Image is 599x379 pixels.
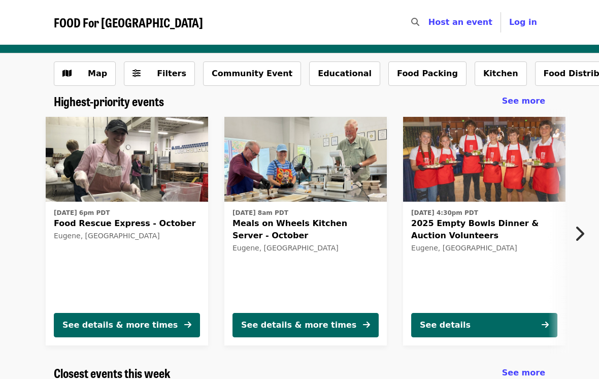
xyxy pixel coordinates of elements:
i: arrow-right icon [184,320,191,330]
i: map icon [62,69,72,78]
time: [DATE] 6pm PDT [54,208,110,217]
i: chevron-right icon [574,224,584,243]
a: Host an event [428,17,492,27]
span: See more [502,96,545,106]
i: sliders-h icon [132,69,141,78]
div: Eugene, [GEOGRAPHIC_DATA] [54,232,200,240]
button: Food Packing [388,61,467,86]
a: See more [502,367,545,379]
i: search icon [411,17,419,27]
button: Filters (0 selected) [124,61,195,86]
a: Highest-priority events [54,94,164,109]
span: 2025 Empty Bowls Dinner & Auction Volunteers [411,217,557,242]
span: Map [88,69,107,78]
time: [DATE] 8am PDT [232,208,288,217]
i: arrow-right icon [542,320,549,330]
a: See details for "2025 Empty Bowls Dinner & Auction Volunteers" [403,117,565,345]
img: Meals on Wheels Kitchen Server - October organized by FOOD For Lane County [224,117,387,202]
a: FOOD For [GEOGRAPHIC_DATA] [54,15,203,30]
button: See details & more times [232,313,379,337]
time: [DATE] 4:30pm PDT [411,208,478,217]
span: See more [502,368,545,377]
button: Community Event [203,61,301,86]
button: See details & more times [54,313,200,337]
div: Eugene, [GEOGRAPHIC_DATA] [411,244,557,252]
img: 2025 Empty Bowls Dinner & Auction Volunteers organized by FOOD For Lane County [403,117,565,202]
button: Kitchen [475,61,527,86]
a: See more [502,95,545,107]
span: Filters [157,69,186,78]
div: See details [420,319,471,331]
i: arrow-right icon [363,320,370,330]
span: FOOD For [GEOGRAPHIC_DATA] [54,13,203,31]
span: Meals on Wheels Kitchen Server - October [232,217,379,242]
button: Show map view [54,61,116,86]
input: Search [425,10,434,35]
span: Highest-priority events [54,92,164,110]
button: Educational [309,61,380,86]
div: See details & more times [241,319,356,331]
div: See details & more times [62,319,178,331]
button: Next item [565,219,599,248]
img: Food Rescue Express - October organized by FOOD For Lane County [46,117,208,202]
div: Eugene, [GEOGRAPHIC_DATA] [232,244,379,252]
a: See details for "Food Rescue Express - October" [46,117,208,345]
a: See details for "Meals on Wheels Kitchen Server - October" [224,117,387,345]
span: Log in [509,17,537,27]
span: Food Rescue Express - October [54,217,200,230]
button: Log in [501,12,545,33]
div: Highest-priority events [46,94,553,109]
button: See details [411,313,557,337]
